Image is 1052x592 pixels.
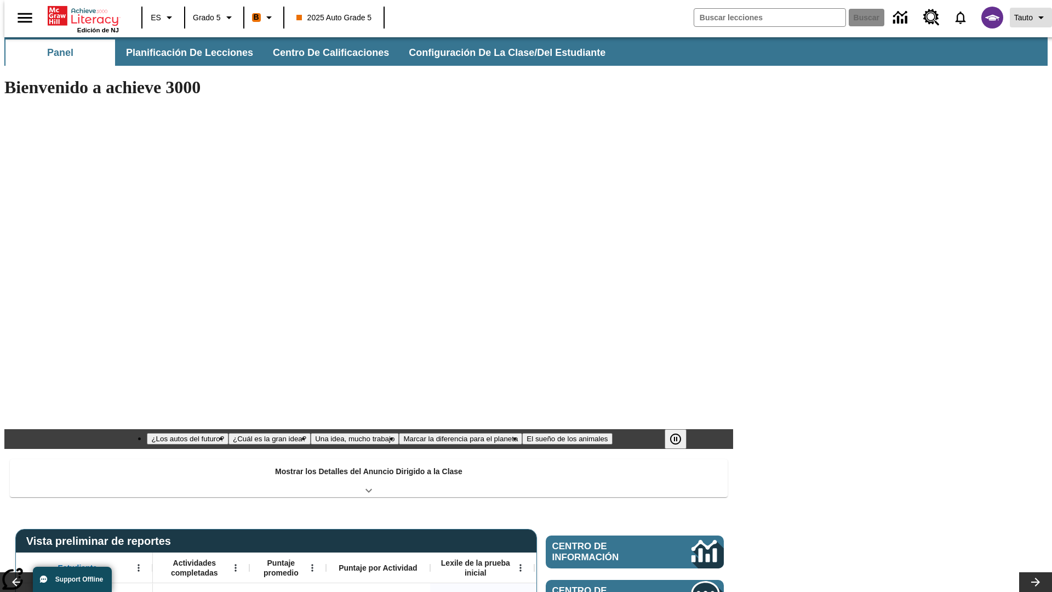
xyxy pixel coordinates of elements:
button: Diapositiva 1 ¿Los autos del futuro? [147,433,228,445]
button: Abrir menú [512,560,529,576]
button: Diapositiva 4 Marcar la diferencia para el planeta [399,433,522,445]
button: Escoja un nuevo avatar [975,3,1010,32]
span: Puntaje promedio [255,558,307,578]
span: Planificación de lecciones [126,47,253,59]
span: Lexile de la prueba inicial [436,558,516,578]
a: Centro de información [887,3,917,33]
div: Portada [48,4,119,33]
div: Subbarra de navegación [4,37,1048,66]
button: Abrir menú [227,560,244,576]
img: avatar image [981,7,1003,29]
button: Pausar [665,429,687,449]
button: Planificación de lecciones [117,39,262,66]
button: Abrir menú [130,560,147,576]
span: Centro de información [552,541,655,563]
span: ES [151,12,161,24]
span: Estudiante [58,563,98,573]
button: Perfil/Configuración [1010,8,1052,27]
span: Grado 5 [193,12,221,24]
button: Boost El color de la clase es anaranjado. Cambiar el color de la clase. [248,8,280,27]
span: Support Offline [55,576,103,583]
button: Carrusel de lecciones, seguir [1019,572,1052,592]
span: 2025 Auto Grade 5 [296,12,372,24]
button: Lenguaje: ES, Selecciona un idioma [146,8,181,27]
span: Tauto [1014,12,1033,24]
span: Centro de calificaciones [273,47,389,59]
a: Notificaciones [946,3,975,32]
span: B [254,10,259,24]
span: Configuración de la clase/del estudiante [409,47,605,59]
button: Diapositiva 5 El sueño de los animales [522,433,612,445]
span: Edición de NJ [77,27,119,33]
button: Configuración de la clase/del estudiante [400,39,614,66]
button: Diapositiva 2 ¿Cuál es la gran idea? [228,433,311,445]
span: Puntaje por Actividad [339,563,417,573]
div: Pausar [665,429,697,449]
a: Centro de recursos, Se abrirá en una pestaña nueva. [917,3,946,32]
button: Panel [5,39,115,66]
button: Support Offline [33,567,112,592]
input: Buscar campo [694,9,845,26]
button: Abrir menú [304,560,321,576]
button: Grado: Grado 5, Elige un grado [188,8,240,27]
div: Mostrar los Detalles del Anuncio Dirigido a la Clase [10,459,728,497]
a: Portada [48,5,119,27]
div: Subbarra de navegación [4,39,615,66]
span: Panel [47,47,73,59]
span: Vista preliminar de reportes [26,535,176,548]
button: Diapositiva 3 Una idea, mucho trabajo [311,433,399,445]
h1: Bienvenido a achieve 3000 [4,77,733,98]
button: Abrir el menú lateral [9,2,41,34]
button: Centro de calificaciones [264,39,398,66]
a: Centro de información [546,536,724,568]
span: Actividades completadas [158,558,231,578]
p: Mostrar los Detalles del Anuncio Dirigido a la Clase [275,466,462,477]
